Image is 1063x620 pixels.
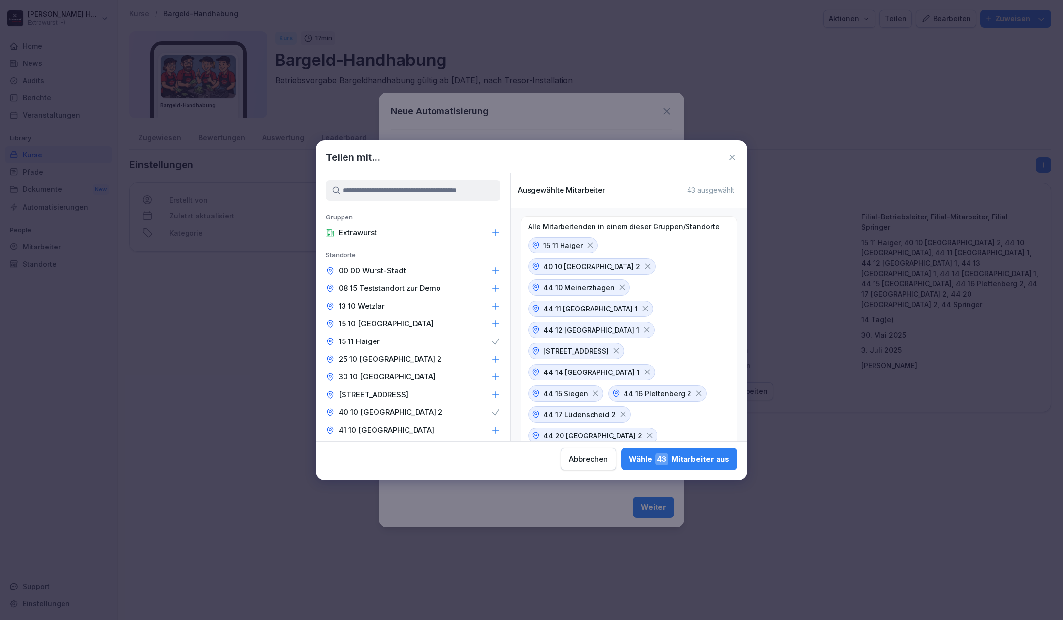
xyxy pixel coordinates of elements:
[543,325,639,335] p: 44 12 [GEOGRAPHIC_DATA] 1
[339,390,408,400] p: [STREET_ADDRESS]
[339,319,434,329] p: 15 10 [GEOGRAPHIC_DATA]
[543,346,609,356] p: [STREET_ADDRESS]
[561,448,616,470] button: Abbrechen
[543,304,638,314] p: 44 11 [GEOGRAPHIC_DATA] 1
[621,448,737,470] button: Wähle43Mitarbeiter aus
[543,240,583,250] p: 15 11 Haiger
[339,372,436,382] p: 30 10 [GEOGRAPHIC_DATA]
[543,431,642,441] p: 44 20 [GEOGRAPHIC_DATA] 2
[569,454,608,465] div: Abbrechen
[339,301,385,311] p: 13 10 Wetzlar
[339,228,377,238] p: Extrawurst
[316,251,510,262] p: Standorte
[543,261,640,272] p: 40 10 [GEOGRAPHIC_DATA] 2
[339,354,441,364] p: 25 10 [GEOGRAPHIC_DATA] 2
[339,283,440,293] p: 08 15 Teststandort zur Demo
[543,409,616,420] p: 44 17 Lüdenscheid 2
[629,453,729,465] div: Wähle Mitarbeiter aus
[518,186,605,195] p: Ausgewählte Mitarbeiter
[326,150,380,165] h1: Teilen mit...
[655,453,668,465] span: 43
[543,388,588,399] p: 44 15 Siegen
[339,337,380,346] p: 15 11 Haiger
[528,222,719,231] p: Alle Mitarbeitenden in einem dieser Gruppen/Standorte
[543,367,640,377] p: 44 14 [GEOGRAPHIC_DATA] 1
[687,186,734,195] p: 43 ausgewählt
[316,213,510,224] p: Gruppen
[543,282,615,293] p: 44 10 Meinerzhagen
[624,388,691,399] p: 44 16 Plettenberg 2
[339,407,442,417] p: 40 10 [GEOGRAPHIC_DATA] 2
[339,425,434,435] p: 41 10 [GEOGRAPHIC_DATA]
[339,266,406,276] p: 00 00 Wurst-Stadt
